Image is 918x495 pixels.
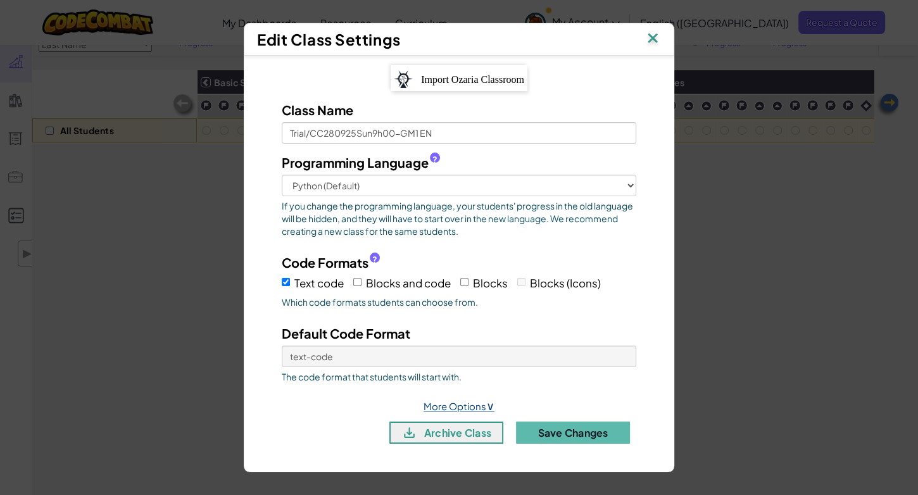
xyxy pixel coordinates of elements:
a: More Options [424,400,494,412]
span: ∨ [486,398,494,413]
span: If you change the programming language, your students' progress in the old language will be hidde... [282,199,636,237]
span: Default Code Format [282,325,410,341]
input: Blocks and code [353,278,362,286]
span: Blocks (Icons) [530,276,601,290]
img: ozaria-logo.png [394,70,413,88]
img: IconClose.svg [644,30,661,49]
input: Text code [282,278,290,286]
input: Blocks [460,278,468,286]
span: Class Name [282,102,353,118]
input: Blocks (Icons) [517,278,525,286]
span: Programming Language [282,153,429,172]
span: Text code [294,276,344,290]
span: Which code formats students can choose from. [282,296,636,308]
span: Edit Class Settings [257,30,401,49]
span: Blocks [473,276,508,290]
button: archive class [389,422,503,444]
span: The code format that students will start with. [282,370,636,383]
span: Import Ozaria Classroom [421,74,524,85]
span: ? [372,254,377,265]
span: ? [432,154,437,165]
span: Blocks and code [366,276,451,290]
img: IconArchive.svg [401,425,417,441]
button: Save Changes [516,422,630,444]
span: Code Formats [282,253,368,272]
